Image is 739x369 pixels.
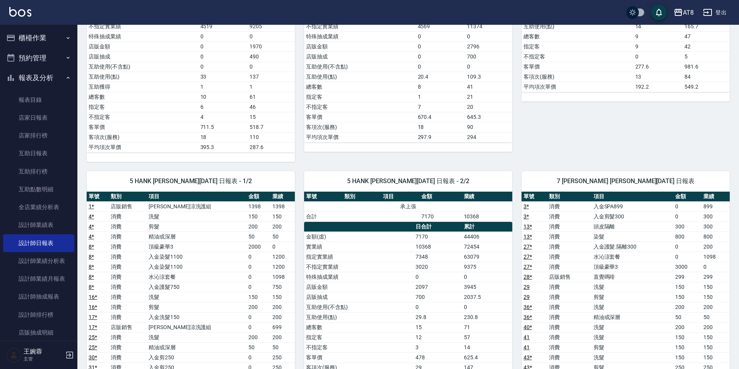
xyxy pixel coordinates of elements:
[246,192,271,202] th: 金額
[592,201,674,211] td: 入金SPA899
[592,302,674,312] td: 洗髮
[465,112,512,122] td: 645.3
[523,334,530,340] a: 41
[6,347,22,363] img: Person
[416,62,465,72] td: 0
[147,252,246,262] td: 入金染髮1100
[304,122,416,132] td: 客項次(服務)
[547,292,592,302] td: 消費
[248,132,295,142] td: 110
[522,41,633,51] td: 指定客
[633,62,683,72] td: 277.6
[673,262,701,272] td: 3000
[416,21,465,31] td: 4569
[246,211,271,221] td: 150
[683,31,730,41] td: 47
[673,242,701,252] td: 0
[147,242,246,252] td: 頂級豪華3
[246,272,271,282] td: 0
[414,332,462,342] td: 12
[109,252,147,262] td: 消費
[462,192,512,202] th: 業績
[547,201,592,211] td: 消費
[87,102,198,112] td: 指定客
[87,21,198,31] td: 不指定實業績
[547,221,592,232] td: 消費
[547,312,592,322] td: 消費
[246,252,271,262] td: 0
[592,282,674,292] td: 洗髮
[147,262,246,272] td: 入金染髮1100
[147,302,246,312] td: 剪髮
[270,262,295,272] td: 1200
[270,192,295,202] th: 業績
[248,92,295,102] td: 61
[304,112,416,122] td: 客單價
[592,211,674,221] td: 入金剪髮300
[248,51,295,62] td: 490
[465,102,512,112] td: 20
[248,112,295,122] td: 15
[3,234,74,252] a: 設計師日報表
[304,282,414,292] td: 店販金額
[3,198,74,216] a: 全店業績分析表
[3,252,74,270] a: 設計師業績分析表
[462,222,512,232] th: 累計
[673,252,701,262] td: 0
[246,201,271,211] td: 1398
[248,82,295,92] td: 1
[3,216,74,234] a: 設計師業績表
[416,122,465,132] td: 18
[270,282,295,292] td: 750
[465,132,512,142] td: 294
[462,302,512,312] td: 0
[416,31,465,41] td: 0
[304,92,416,102] td: 指定客
[3,270,74,288] a: 設計師業績月報表
[270,242,295,252] td: 0
[416,82,465,92] td: 8
[673,272,701,282] td: 299
[547,262,592,272] td: 消費
[547,242,592,252] td: 消費
[462,332,512,342] td: 57
[270,332,295,342] td: 200
[198,82,248,92] td: 1
[304,232,414,242] td: 金額(虛)
[198,21,248,31] td: 4519
[304,41,416,51] td: 店販金額
[523,284,530,290] a: 29
[304,192,512,222] table: a dense table
[248,31,295,41] td: 0
[304,62,416,72] td: 互助使用(不含點)
[419,192,462,202] th: 金額
[109,332,147,342] td: 消費
[414,252,462,262] td: 7348
[270,322,295,332] td: 699
[147,312,246,322] td: 入金洗髮150
[198,92,248,102] td: 10
[109,292,147,302] td: 消費
[592,262,674,272] td: 頂級豪華3
[547,252,592,262] td: 消費
[246,242,271,252] td: 2000
[522,192,547,202] th: 單號
[270,302,295,312] td: 200
[414,302,462,312] td: 0
[701,201,730,211] td: 899
[683,51,730,62] td: 5
[109,302,147,312] td: 消費
[246,322,271,332] td: 0
[147,282,246,292] td: 入金護髮750
[87,62,198,72] td: 互助使用(不含點)
[683,8,694,17] div: AT8
[683,21,730,31] td: 165.7
[465,21,512,31] td: 11374
[9,7,31,17] img: Logo
[87,72,198,82] td: 互助使用(點)
[633,41,683,51] td: 9
[592,192,674,202] th: 項目
[3,144,74,162] a: 互助日報表
[304,132,416,142] td: 平均項次單價
[109,242,147,252] td: 消費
